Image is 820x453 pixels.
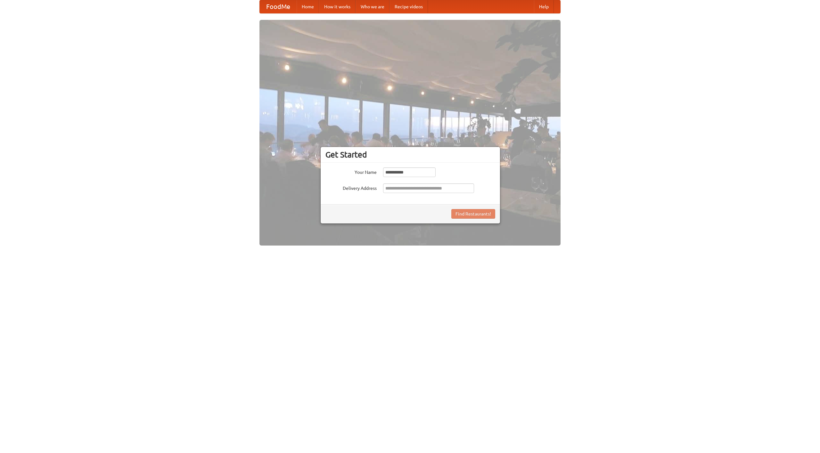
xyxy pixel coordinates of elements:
a: FoodMe [260,0,297,13]
label: Your Name [325,167,377,175]
a: Help [534,0,554,13]
a: Who we are [356,0,389,13]
a: Recipe videos [389,0,428,13]
a: How it works [319,0,356,13]
h3: Get Started [325,150,495,159]
label: Delivery Address [325,183,377,191]
a: Home [297,0,319,13]
button: Find Restaurants! [451,209,495,219]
